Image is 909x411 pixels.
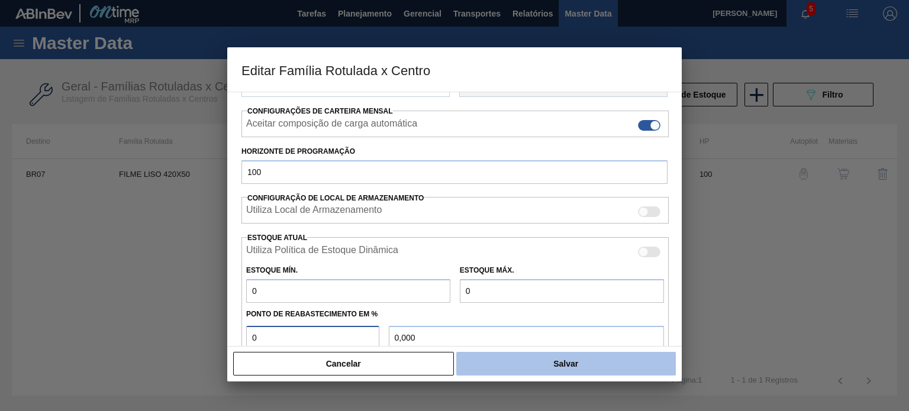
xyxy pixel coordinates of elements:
[246,266,298,274] label: Estoque Mín.
[233,352,454,376] button: Cancelar
[246,245,398,259] label: Quando ativada, o sistema irá usar os estoques usando a Política de Estoque Dinâmica.
[460,266,514,274] label: Estoque Máx.
[247,107,393,115] span: Configurações de Carteira Mensal
[247,194,424,202] span: Configuração de Local de Armazenamento
[227,47,682,92] h3: Editar Família Rotulada x Centro
[456,352,676,376] button: Salvar
[247,234,307,242] label: Estoque Atual
[246,205,382,219] label: Quando ativada, o sistema irá exibir os estoques de diferentes locais de armazenamento.
[241,143,668,160] label: Horizonte de Programação
[246,310,378,318] label: Ponto de Reabastecimento em %
[246,118,417,132] label: Aceitar composição de carga automática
